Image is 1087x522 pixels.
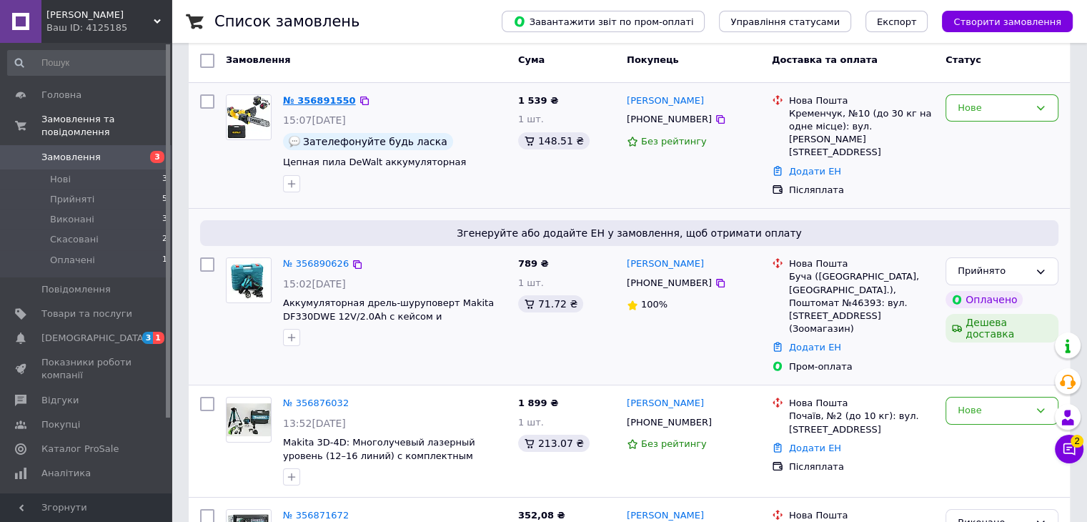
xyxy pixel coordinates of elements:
[283,437,475,474] a: Makita 3D-4D: Многолучевый лазерный уровень (12–16 линий) с комплектным штативом.
[283,278,346,290] span: 15:02[DATE]
[50,193,94,206] span: Прийняті
[518,258,549,269] span: 789 ₴
[945,314,1058,343] div: Дешева доставка
[41,394,79,407] span: Відгуки
[958,101,1029,116] div: Нове
[162,254,167,267] span: 1
[865,11,928,32] button: Експорт
[162,173,167,186] span: 3
[518,510,565,521] span: 352,08 ₴
[214,13,359,30] h1: Список замовлень
[226,94,272,140] a: Фото товару
[162,193,167,206] span: 5
[789,461,934,473] div: Післяплата
[283,258,349,269] a: № 356890626
[283,418,346,429] span: 13:52[DATE]
[627,257,704,271] a: [PERSON_NAME]
[41,89,81,102] span: Головна
[624,274,715,292] div: [PHONE_NUMBER]
[283,510,349,521] a: № 356871672
[513,15,693,28] span: Завантажити звіт по пром-оплаті
[789,257,934,270] div: Нова Пошта
[41,443,119,455] span: Каталог ProSale
[624,413,715,432] div: [PHONE_NUMBER]
[226,257,272,303] a: Фото товару
[518,435,590,452] div: 213.07 ₴
[518,132,590,149] div: 148.51 ₴
[162,213,167,226] span: 3
[41,418,80,431] span: Покупці
[150,151,164,163] span: 3
[283,114,346,126] span: 15:07[DATE]
[1055,435,1083,463] button: Чат з покупцем2
[283,95,356,106] a: № 356891550
[945,291,1023,308] div: Оплачено
[719,11,851,32] button: Управління статусами
[142,332,154,344] span: 3
[641,136,707,147] span: Без рейтингу
[41,467,91,480] span: Аналітика
[1071,435,1083,448] span: 2
[303,136,447,147] span: Зателефонуйте будь ласка
[226,54,290,65] span: Замовлення
[953,16,1061,27] span: Створити замовлення
[41,491,132,517] span: Гаманець компанії
[50,233,99,246] span: Скасовані
[283,297,494,335] a: Аккумуляторная дрель-шуруповерт Makita DF330DWE 12V/2.0Ah с кейсом и аксессуарами
[641,438,707,449] span: Без рейтингу
[518,54,545,65] span: Cума
[877,16,917,27] span: Експорт
[41,283,111,296] span: Повідомлення
[730,16,840,27] span: Управління статусами
[283,157,466,167] a: Цепная пила DeWalt аккумуляторная
[227,403,271,436] img: Фото товару
[50,173,71,186] span: Нові
[789,184,934,197] div: Післяплата
[41,113,172,139] span: Замовлення та повідомлення
[789,443,841,453] a: Додати ЕН
[789,509,934,522] div: Нова Пошта
[958,403,1029,418] div: Нове
[518,95,558,106] span: 1 539 ₴
[227,258,271,302] img: Фото товару
[789,107,934,159] div: Кременчук, №10 (до 30 кг на одне місце): вул. [PERSON_NAME][STREET_ADDRESS]
[641,299,667,310] span: 100%
[41,332,147,345] span: [DEMOGRAPHIC_DATA]
[226,397,272,443] a: Фото товару
[162,233,167,246] span: 2
[41,151,101,164] span: Замовлення
[772,54,878,65] span: Доставка та оплата
[50,254,95,267] span: Оплачені
[227,95,271,139] img: Фото товару
[518,417,544,428] span: 1 шт.
[789,166,841,177] a: Додати ЕН
[624,110,715,129] div: [PHONE_NUMBER]
[518,277,544,288] span: 1 шт.
[7,50,169,76] input: Пошук
[627,94,704,108] a: [PERSON_NAME]
[789,397,934,410] div: Нова Пошта
[789,360,934,373] div: Пром-оплата
[945,54,981,65] span: Статус
[41,307,132,320] span: Товари та послуги
[206,226,1053,240] span: Згенеруйте або додайте ЕН у замовлення, щоб отримати оплату
[627,397,704,410] a: [PERSON_NAME]
[789,342,841,353] a: Додати ЕН
[283,398,349,408] a: № 356876032
[46,9,154,21] span: Світ Техніки
[50,213,94,226] span: Виконані
[789,270,934,335] div: Буча ([GEOGRAPHIC_DATA], [GEOGRAPHIC_DATA].), Поштомат №46393: вул. [STREET_ADDRESS] (Зоомагазин)
[789,94,934,107] div: Нова Пошта
[789,410,934,435] div: Почаїв, №2 (до 10 кг): вул. [STREET_ADDRESS]
[518,295,583,312] div: 71.72 ₴
[46,21,172,34] div: Ваш ID: 4125185
[41,356,132,382] span: Показники роботи компанії
[928,16,1073,26] a: Створити замовлення
[518,398,558,408] span: 1 899 ₴
[627,54,679,65] span: Покупець
[289,136,300,147] img: :speech_balloon:
[153,332,164,344] span: 1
